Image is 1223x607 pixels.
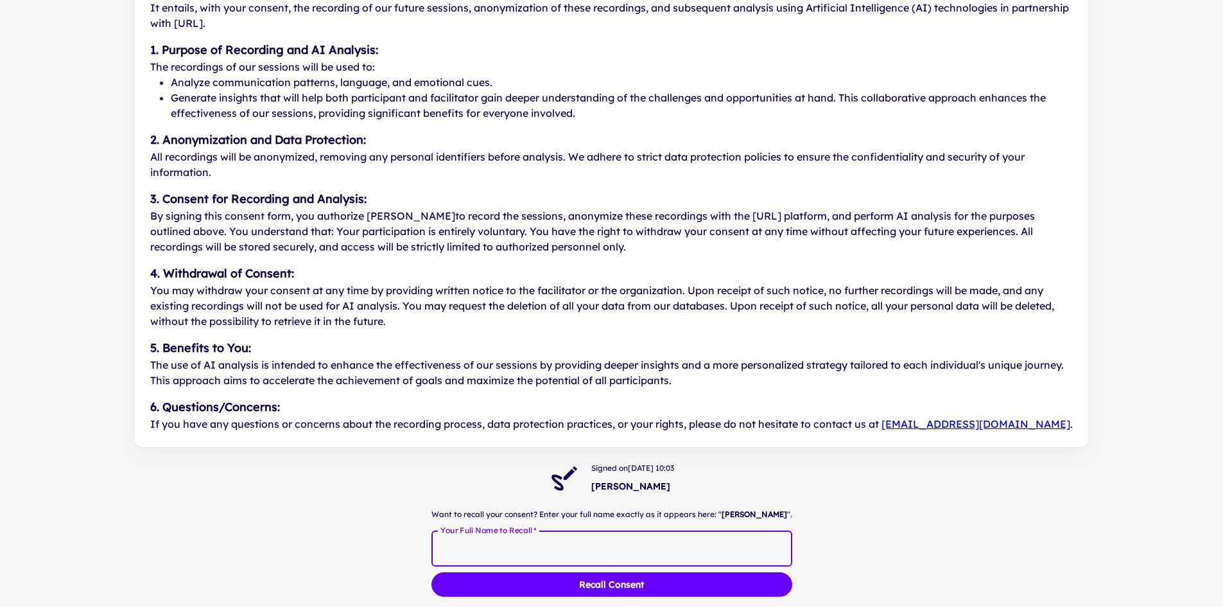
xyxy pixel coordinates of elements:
[150,339,251,357] h6: 5. Benefits to You:
[150,265,294,283] h6: 4. Withdrawal of Consent:
[150,149,1073,180] p: All recordings will be anonymized, removing any personal identifiers before analysis. We adhere t...
[722,509,787,519] b: [PERSON_NAME]
[171,90,1073,121] p: Generate insights that will help both participant and facilitator gain deeper understanding of th...
[150,190,367,208] h6: 3. Consent for Recording and Analysis:
[171,75,1073,90] p: Analyze communication patterns, language, and emotional cues.
[150,416,1073,432] p: If you have any questions or concerns about the recording process, data protection practices, or ...
[150,357,1073,388] p: The use of AI analysis is intended to enhance the effectiveness of our sessions by providing deep...
[150,131,366,149] h6: 2. Anonymization and Data Protection:
[150,283,1073,329] p: You may withdraw your consent at any time by providing written notice to the facilitator or the o...
[591,462,674,474] h2: Signed on [DATE] 10:03
[150,398,280,416] h6: 6. Questions/Concerns:
[150,41,378,59] h6: 1. Purpose of Recording and AI Analysis:
[150,59,375,75] p: The recordings of our sessions will be used to:
[150,208,1073,254] p: By signing this consent form, you authorize [PERSON_NAME] to record the sessions, anonymize these...
[591,479,674,493] h2: [PERSON_NAME]
[431,572,792,597] button: Recall Consent
[431,509,792,520] h2: Want to recall your consent? Enter your full name exactly as it appears here: " ".
[881,418,1070,430] a: [EMAIL_ADDRESS][DOMAIN_NAME]
[440,525,536,536] label: Your Full Name to Recall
